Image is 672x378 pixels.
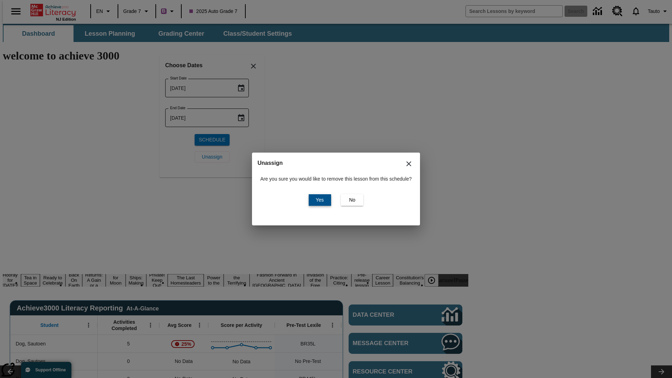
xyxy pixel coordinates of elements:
h2: Unassign [258,158,415,168]
span: Yes [316,196,324,204]
button: Yes [309,194,331,206]
p: Are you sure you would like to remove this lesson from this schedule? [260,175,412,183]
span: No [349,196,355,204]
button: No [341,194,363,206]
button: Close [400,155,417,172]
